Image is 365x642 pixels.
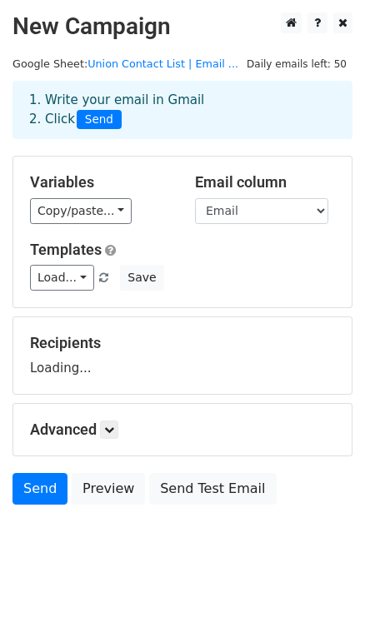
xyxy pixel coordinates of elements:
[241,57,352,70] a: Daily emails left: 50
[12,12,352,41] h2: New Campaign
[195,173,335,192] h5: Email column
[30,265,94,291] a: Load...
[87,57,238,70] a: Union Contact List | Email ...
[30,173,170,192] h5: Variables
[30,334,335,377] div: Loading...
[120,265,163,291] button: Save
[149,473,276,505] a: Send Test Email
[72,473,145,505] a: Preview
[241,55,352,73] span: Daily emails left: 50
[77,110,122,130] span: Send
[30,241,102,258] a: Templates
[17,91,348,129] div: 1. Write your email in Gmail 2. Click
[30,198,132,224] a: Copy/paste...
[30,421,335,439] h5: Advanced
[30,334,335,352] h5: Recipients
[12,57,238,70] small: Google Sheet:
[12,473,67,505] a: Send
